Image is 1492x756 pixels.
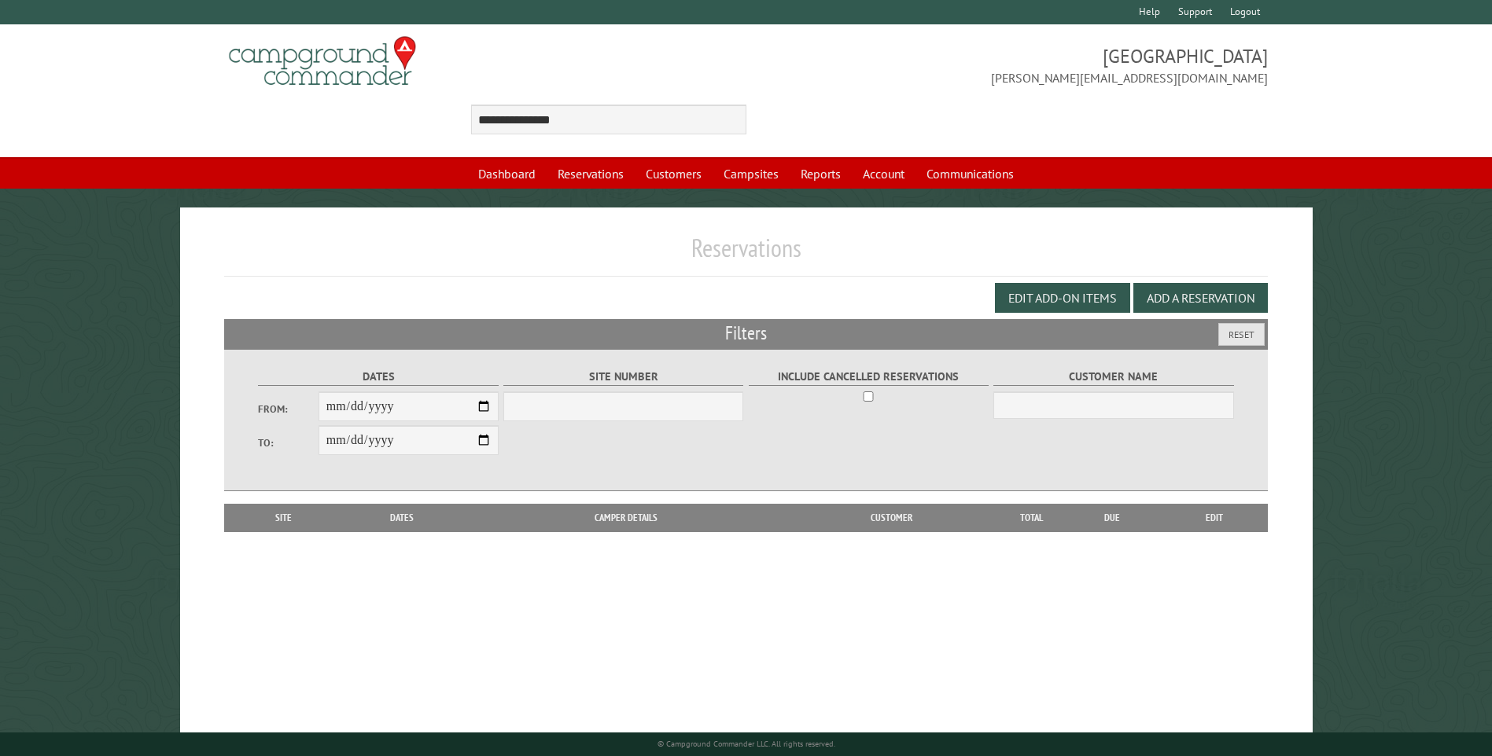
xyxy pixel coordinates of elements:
label: To: [258,435,318,450]
span: [GEOGRAPHIC_DATA] [PERSON_NAME][EMAIL_ADDRESS][DOMAIN_NAME] [746,43,1268,87]
h1: Reservations [224,233,1267,276]
h2: Filters [224,319,1267,349]
img: Campground Commander [224,31,421,92]
th: Due [1063,504,1162,532]
a: Reservations [548,159,633,189]
th: Total [1000,504,1063,532]
label: Include Cancelled Reservations [749,368,989,386]
label: Site Number [503,368,743,386]
th: Camper Details [470,504,783,532]
label: Dates [258,368,498,386]
a: Customers [636,159,711,189]
a: Campsites [714,159,788,189]
a: Dashboard [469,159,545,189]
th: Site [232,504,334,532]
a: Account [853,159,914,189]
th: Customer [783,504,1000,532]
button: Reset [1218,323,1265,346]
th: Edit [1162,504,1268,532]
small: © Campground Commander LLC. All rights reserved. [658,739,835,749]
label: Customer Name [993,368,1233,386]
label: From: [258,402,318,417]
button: Add a Reservation [1133,283,1268,313]
button: Edit Add-on Items [995,283,1130,313]
a: Communications [917,159,1023,189]
a: Reports [791,159,850,189]
th: Dates [335,504,470,532]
